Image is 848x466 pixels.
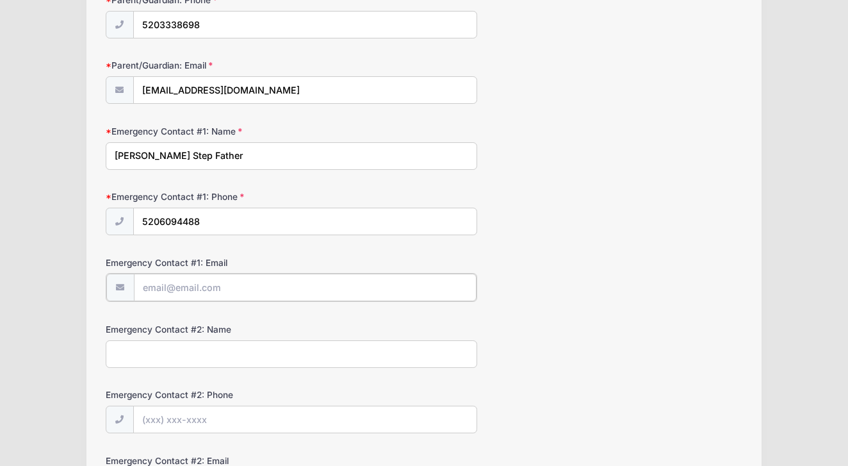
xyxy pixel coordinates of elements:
[134,274,477,301] input: email@email.com
[106,59,318,72] label: Parent/Guardian: Email
[133,208,477,235] input: (xxx) xxx-xxxx
[106,323,318,336] label: Emergency Contact #2: Name
[106,125,318,138] label: Emergency Contact #1: Name
[133,76,477,104] input: email@email.com
[133,11,477,38] input: (xxx) xxx-xxxx
[106,190,318,203] label: Emergency Contact #1: Phone
[106,256,318,269] label: Emergency Contact #1: Email
[133,406,477,433] input: (xxx) xxx-xxxx
[106,388,318,401] label: Emergency Contact #2: Phone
